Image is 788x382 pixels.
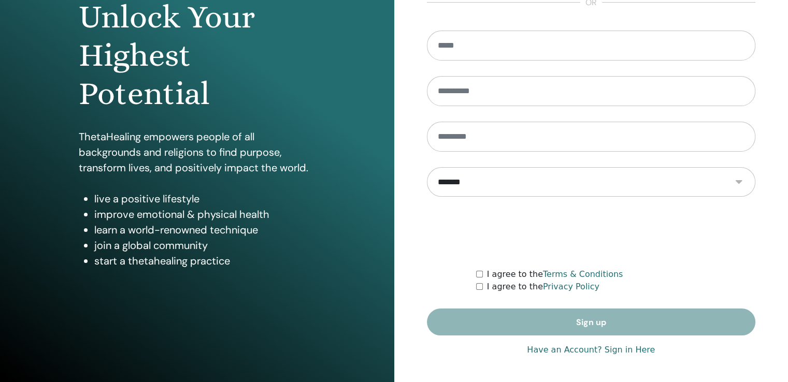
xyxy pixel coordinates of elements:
[527,344,655,356] a: Have an Account? Sign in Here
[543,282,599,291] a: Privacy Policy
[94,222,316,238] li: learn a world-renowned technique
[79,129,316,175] p: ThetaHealing empowers people of all backgrounds and religions to find purpose, transform lives, a...
[94,207,316,222] li: improve emotional & physical health
[94,238,316,253] li: join a global community
[487,281,599,293] label: I agree to the
[512,212,670,253] iframe: reCAPTCHA
[94,253,316,269] li: start a thetahealing practice
[487,268,623,281] label: I agree to the
[94,191,316,207] li: live a positive lifestyle
[543,269,623,279] a: Terms & Conditions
